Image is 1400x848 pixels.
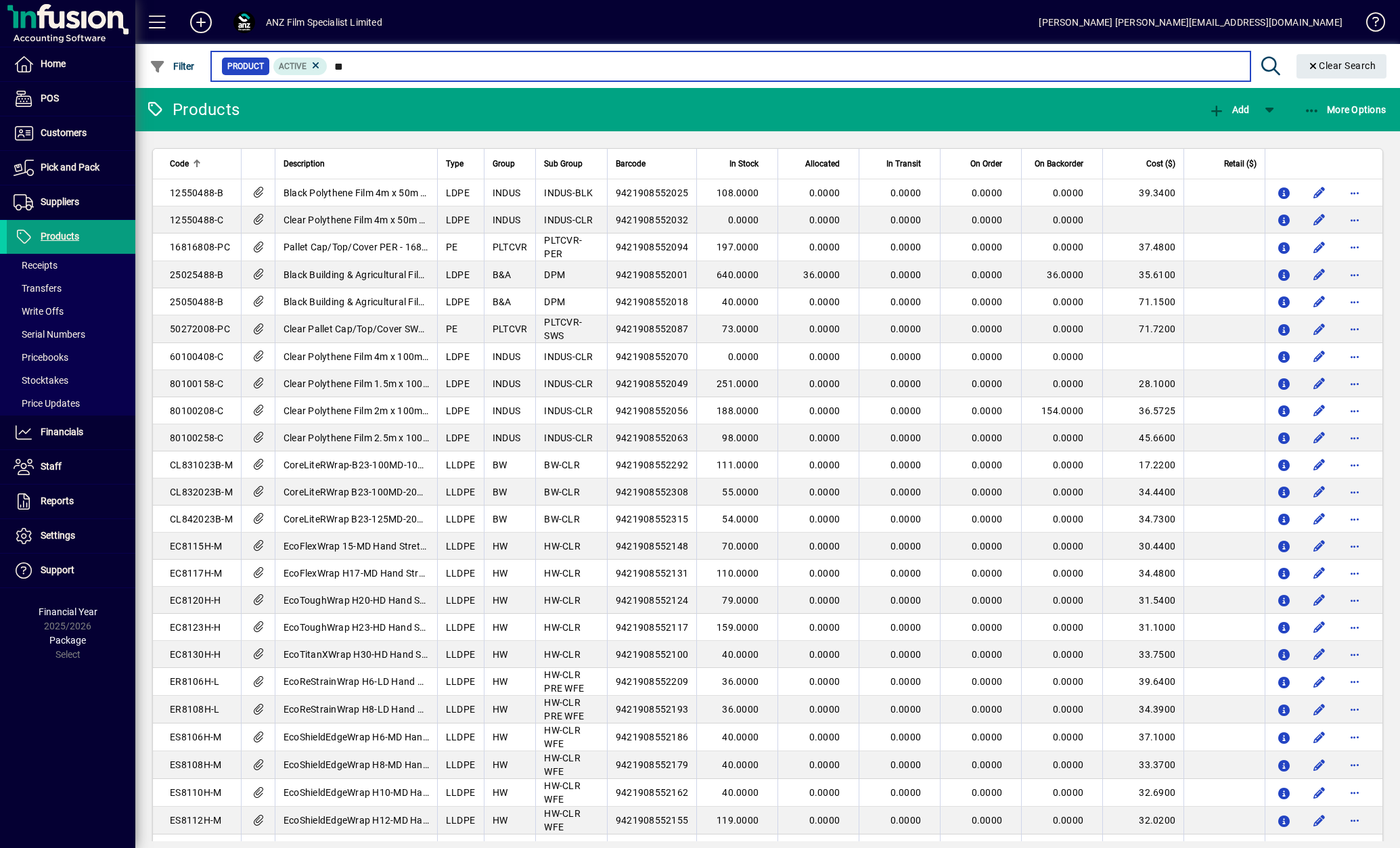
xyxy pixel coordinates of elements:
span: 0.0000 [809,514,840,525]
span: INDUS-BLK [544,187,593,198]
span: In Transit [886,156,921,171]
span: 0.0000 [1053,215,1084,225]
span: Clear Search [1307,60,1376,71]
button: Edit [1309,346,1330,367]
span: 0.0000 [809,296,840,307]
span: HW [493,568,508,579]
span: 9421908552049 [616,378,688,389]
span: BW-CLR [544,487,580,497]
span: LDPE [446,296,470,307]
button: More options [1344,644,1365,665]
a: Knowledge Base [1356,3,1383,47]
span: Write Offs [14,306,64,317]
span: PLTCVR [493,323,528,334]
span: CoreLiteRWrap B23-100MD-20R Bundling Stretch Film 100mm x 150m x 23mu (20Rolls/Carton) 1 x Free H... [284,487,768,497]
span: BW [493,514,507,525]
span: 0.0000 [809,460,840,470]
button: More options [1344,617,1365,638]
span: 9421908552025 [616,187,688,198]
span: 0.0000 [972,432,1003,443]
span: 36.0000 [803,269,840,280]
span: 0.0000 [972,242,1003,252]
span: 108.0000 [717,187,759,198]
button: More options [1344,236,1365,258]
span: 0.0000 [1053,351,1084,362]
span: 0.0000 [1053,460,1084,470]
span: 9421908552131 [616,568,688,579]
span: Pick and Pack [41,162,99,173]
span: 9421908552094 [616,242,688,252]
div: Products [145,99,240,120]
button: Add [179,10,223,35]
span: 0.0000 [890,215,922,225]
div: [PERSON_NAME] [PERSON_NAME][EMAIL_ADDRESS][DOMAIN_NAME] [1039,12,1342,33]
span: 0.0000 [972,378,1003,389]
td: 36.5725 [1102,397,1183,424]
span: 60100408-C [170,351,224,362]
span: 9421908552087 [616,323,688,334]
button: Edit [1309,454,1330,476]
span: 0.0000 [809,405,840,416]
span: LLDPE [446,541,475,552]
a: Staff [7,450,135,484]
span: Home [41,58,66,69]
td: 30.4400 [1102,533,1183,560]
span: 0.0000 [809,187,840,198]
span: LDPE [446,378,470,389]
span: INDUS [493,405,520,416]
span: Clear Polythene Film 1.5m x 100m x 80mu [284,378,466,389]
span: Price Updates [14,398,80,409]
span: PE [446,242,458,252]
a: Financials [7,416,135,449]
button: Edit [1309,400,1330,422]
span: LDPE [446,405,470,416]
button: Edit [1309,236,1330,258]
a: Receipts [7,254,135,277]
span: LLDPE [446,514,475,525]
span: 0.0000 [728,351,759,362]
span: 0.0000 [890,541,922,552]
button: Edit [1309,535,1330,557]
button: Edit [1309,291,1330,313]
span: 0.0000 [890,514,922,525]
span: LDPE [446,269,470,280]
a: Transfers [7,277,135,300]
span: Allocated [805,156,840,171]
span: 0.0000 [890,568,922,579]
button: Edit [1309,373,1330,395]
div: In Transit [867,156,933,171]
div: Code [170,156,233,171]
span: 0.0000 [972,405,1003,416]
button: Edit [1309,809,1330,831]
span: Clear Pallet Cap/Top/Cover SWS - 2000mm x 270m x 50mu - (Single Wound Sheet/Roll) [284,323,659,334]
span: Transfers [14,283,62,294]
span: INDUS [493,351,520,362]
span: BW-CLR [544,460,580,470]
span: 73.0000 [722,323,759,334]
span: 0.0000 [890,296,922,307]
span: More Options [1304,104,1386,115]
span: Black Building & Agricultural Film 4m x 50m x 250mu [284,296,512,307]
span: Add [1209,104,1249,115]
div: Barcode [616,156,688,171]
div: Type [446,156,476,171]
span: 25050488-B [170,296,224,307]
button: Edit [1309,481,1330,503]
button: More options [1344,535,1365,557]
span: Settings [41,530,75,541]
span: BW [493,487,507,497]
td: 39.3400 [1102,179,1183,206]
span: 9421908552032 [616,215,688,225]
span: HW-CLR [544,541,581,552]
span: 70.0000 [722,541,759,552]
span: Staff [41,461,62,472]
span: 0.0000 [972,269,1003,280]
a: Pricebooks [7,346,135,369]
span: Receipts [14,260,58,271]
span: 0.0000 [890,351,922,362]
span: POS [41,93,59,104]
a: Suppliers [7,185,135,219]
span: Black Polythene Film 4m x 50m x 125mu [284,187,458,198]
span: BW [493,460,507,470]
span: Cost ($) [1146,156,1175,171]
